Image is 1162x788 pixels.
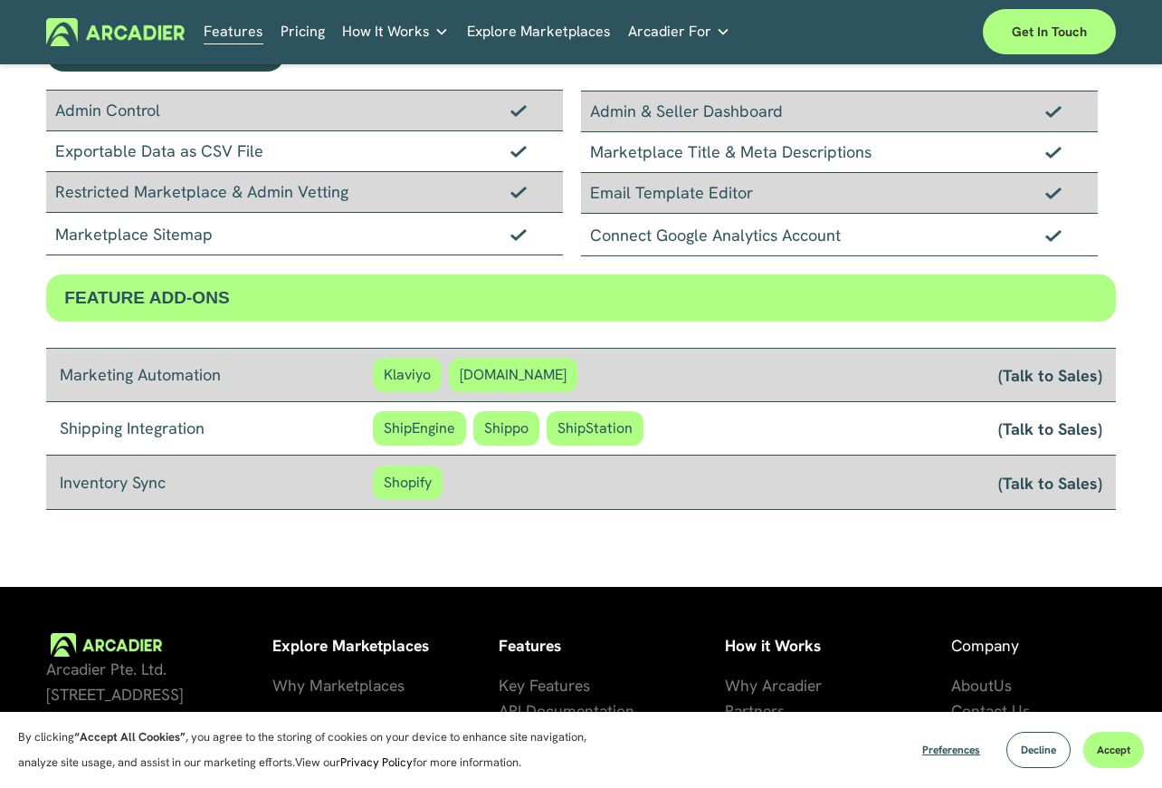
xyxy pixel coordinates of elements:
a: Key Features [499,673,590,698]
button: Decline [1006,732,1071,768]
a: (Talk to Sales) [998,418,1102,439]
span: About [951,675,994,696]
img: Checkmark [510,228,527,241]
a: About [951,673,994,698]
a: Privacy Policy [340,754,413,770]
a: Contact Us [951,698,1030,724]
a: Why Arcadier [725,673,822,698]
button: Preferences [909,732,994,768]
img: Checkmark [510,186,527,198]
a: Explore Marketplaces [467,18,611,46]
span: Contact Us [951,700,1030,721]
strong: How it Works [725,635,821,656]
strong: Explore Marketplaces [272,635,429,656]
div: Email Template Editor [581,173,1098,214]
span: Decline [1021,743,1056,757]
div: Marketplace Title & Meta Descriptions [581,132,1098,173]
div: Inventory Sync [60,470,372,495]
img: Checkmark [510,104,527,117]
a: artners [734,698,785,724]
span: Shopify [373,466,443,500]
div: Shipping Integration [60,416,372,441]
span: Arcadier Pte. Ltd. [STREET_ADDRESS] 12-07 [GEOGRAPHIC_DATA] One Singapore 038987 [46,658,245,781]
div: Exportable Data as CSV File [46,131,563,172]
span: P [725,700,734,721]
p: By clicking , you agree to the storing of cookies on your device to enhance site navigation, anal... [18,725,606,775]
strong: Features [499,635,561,656]
a: folder dropdown [628,18,730,46]
span: Klaviyo [373,358,442,392]
a: Why Marketplaces [272,673,405,698]
a: Get in touch [983,9,1116,54]
iframe: Chat Widget [1072,701,1162,788]
strong: “Accept All Cookies” [74,729,186,745]
a: folder dropdown [342,18,449,46]
img: Checkmark [1045,105,1062,118]
span: Arcadier For [628,19,711,44]
a: (Talk to Sales) [998,364,1102,386]
span: Why Arcadier [725,675,822,696]
span: Key Features [499,675,590,696]
div: Admin Control [46,90,563,131]
span: artners [734,700,785,721]
img: Checkmark [510,145,527,158]
span: Preferences [922,743,980,757]
span: ShipStation [547,411,643,446]
a: API Documentation [499,698,634,724]
span: Why Marketplaces [272,675,405,696]
span: Shippo [473,411,539,446]
div: Admin & Seller Dashboard [581,91,1098,132]
span: API Documentation [499,700,634,721]
div: FEATURE ADD-ONS [46,274,1115,322]
img: Arcadier [46,18,185,46]
div: Marketing Automation [60,362,372,388]
img: Checkmark [1045,187,1062,199]
div: Restricted Marketplace & Admin Vetting [46,172,563,213]
div: Connect Google Analytics Account [581,214,1098,256]
a: Features [204,18,263,46]
div: Marketplace Sitemap [46,213,563,255]
img: Checkmark [1045,229,1062,242]
img: Checkmark [1045,146,1062,159]
span: How It Works [342,19,430,44]
a: (Talk to Sales) [998,472,1102,494]
span: [DOMAIN_NAME] [449,358,577,392]
span: Company [951,635,1019,656]
a: Pricing [281,18,325,46]
span: Us [994,675,1012,696]
a: P [725,698,734,724]
span: ShipEngine [373,411,466,446]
